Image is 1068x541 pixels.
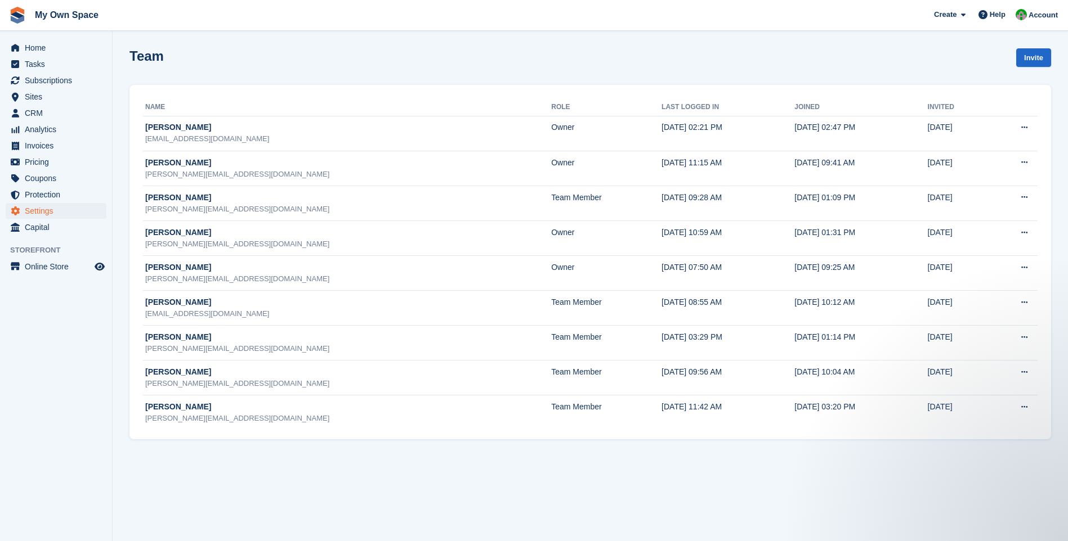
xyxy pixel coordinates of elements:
[662,151,794,186] td: [DATE] 11:15 AM
[6,40,106,56] a: menu
[662,291,794,326] td: [DATE] 08:55 AM
[662,220,794,255] td: [DATE] 10:59 AM
[662,116,794,151] td: [DATE] 02:21 PM
[928,291,986,326] td: [DATE]
[145,378,551,389] div: [PERSON_NAME][EMAIL_ADDRESS][DOMAIN_NAME]
[25,73,92,88] span: Subscriptions
[794,360,927,395] td: [DATE] 10:04 AM
[662,256,794,291] td: [DATE] 07:50 AM
[10,245,112,256] span: Storefront
[551,220,662,255] td: Owner
[145,366,551,378] div: [PERSON_NAME]
[25,259,92,274] span: Online Store
[928,98,986,116] th: Invited
[25,40,92,56] span: Home
[25,138,92,154] span: Invoices
[551,360,662,395] td: Team Member
[934,9,957,20] span: Create
[794,186,927,220] td: [DATE] 01:09 PM
[794,395,927,430] td: [DATE] 03:20 PM
[928,256,986,291] td: [DATE]
[93,260,106,273] a: Preview store
[551,291,662,326] td: Team Member
[25,203,92,219] span: Settings
[25,121,92,137] span: Analytics
[145,121,551,133] div: [PERSON_NAME]
[551,98,662,116] th: Role
[6,89,106,105] a: menu
[25,105,92,121] span: CRM
[990,9,1006,20] span: Help
[551,186,662,220] td: Team Member
[928,395,986,430] td: [DATE]
[6,203,106,219] a: menu
[6,259,106,274] a: menu
[145,133,551,145] div: [EMAIL_ADDRESS][DOMAIN_NAME]
[25,187,92,202] span: Protection
[6,138,106,154] a: menu
[145,238,551,250] div: [PERSON_NAME][EMAIL_ADDRESS][DOMAIN_NAME]
[145,273,551,285] div: [PERSON_NAME][EMAIL_ADDRESS][DOMAIN_NAME]
[794,291,927,326] td: [DATE] 10:12 AM
[6,105,106,121] a: menu
[662,395,794,430] td: [DATE] 11:42 AM
[25,154,92,170] span: Pricing
[551,151,662,186] td: Owner
[928,326,986,360] td: [DATE]
[143,98,551,116] th: Name
[25,219,92,235] span: Capital
[1016,9,1027,20] img: Paula Harris
[6,121,106,137] a: menu
[129,48,164,64] h1: Team
[928,186,986,220] td: [DATE]
[794,98,927,116] th: Joined
[794,116,927,151] td: [DATE] 02:47 PM
[662,186,794,220] td: [DATE] 09:28 AM
[6,56,106,72] a: menu
[794,151,927,186] td: [DATE] 09:41 AM
[145,169,551,180] div: [PERSON_NAME][EMAIL_ADDRESS][DOMAIN_NAME]
[551,256,662,291] td: Owner
[662,360,794,395] td: [DATE] 09:56 AM
[25,89,92,105] span: Sites
[662,326,794,360] td: [DATE] 03:29 PM
[25,56,92,72] span: Tasks
[551,395,662,430] td: Team Member
[794,326,927,360] td: [DATE] 01:14 PM
[145,204,551,215] div: [PERSON_NAME][EMAIL_ADDRESS][DOMAIN_NAME]
[1016,48,1051,67] a: Invite
[25,170,92,186] span: Coupons
[145,331,551,343] div: [PERSON_NAME]
[145,262,551,273] div: [PERSON_NAME]
[928,220,986,255] td: [DATE]
[662,98,794,116] th: Last logged in
[1029,10,1058,21] span: Account
[6,219,106,235] a: menu
[145,308,551,319] div: [EMAIL_ADDRESS][DOMAIN_NAME]
[6,73,106,88] a: menu
[551,326,662,360] td: Team Member
[928,360,986,395] td: [DATE]
[145,296,551,308] div: [PERSON_NAME]
[6,170,106,186] a: menu
[928,151,986,186] td: [DATE]
[145,343,551,354] div: [PERSON_NAME][EMAIL_ADDRESS][DOMAIN_NAME]
[145,401,551,413] div: [PERSON_NAME]
[145,227,551,238] div: [PERSON_NAME]
[145,192,551,204] div: [PERSON_NAME]
[928,116,986,151] td: [DATE]
[794,220,927,255] td: [DATE] 01:31 PM
[6,187,106,202] a: menu
[551,116,662,151] td: Owner
[145,157,551,169] div: [PERSON_NAME]
[794,256,927,291] td: [DATE] 09:25 AM
[6,154,106,170] a: menu
[145,413,551,424] div: [PERSON_NAME][EMAIL_ADDRESS][DOMAIN_NAME]
[30,6,103,24] a: My Own Space
[9,7,26,24] img: stora-icon-8386f47178a22dfd0bd8f6a31ec36ba5ce8667c1dd55bd0f319d3a0aa187defe.svg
